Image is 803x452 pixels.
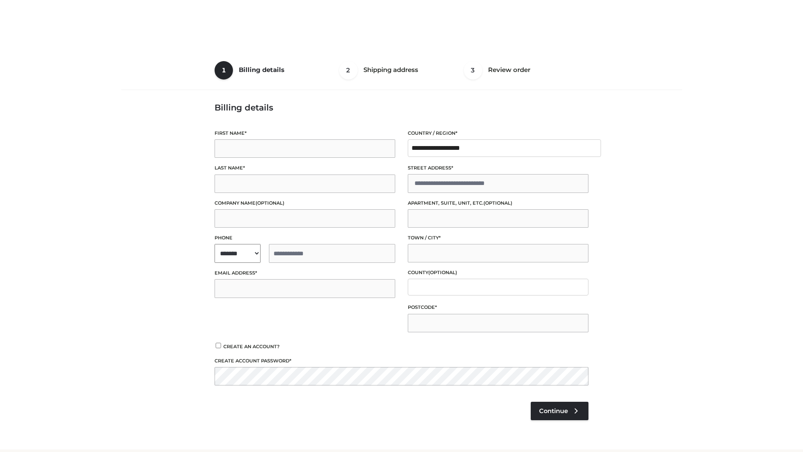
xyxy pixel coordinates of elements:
label: Company name [215,199,395,207]
label: Country / Region [408,129,588,137]
span: (optional) [483,200,512,206]
span: (optional) [256,200,284,206]
label: Postcode [408,303,588,311]
span: Create an account? [223,344,280,349]
label: Town / City [408,234,588,242]
label: Email address [215,269,395,277]
span: Shipping address [363,66,418,74]
span: 3 [464,61,482,80]
span: Billing details [239,66,284,74]
span: Review order [488,66,530,74]
label: Last name [215,164,395,172]
span: 1 [215,61,233,80]
span: (optional) [428,270,457,275]
span: Continue [539,407,568,415]
label: Apartment, suite, unit, etc. [408,199,588,207]
label: First name [215,129,395,137]
input: Create an account? [215,343,222,348]
label: Create account password [215,357,588,365]
h3: Billing details [215,103,588,113]
label: Street address [408,164,588,172]
label: County [408,269,588,277]
label: Phone [215,234,395,242]
span: 2 [339,61,358,80]
a: Continue [531,402,588,420]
